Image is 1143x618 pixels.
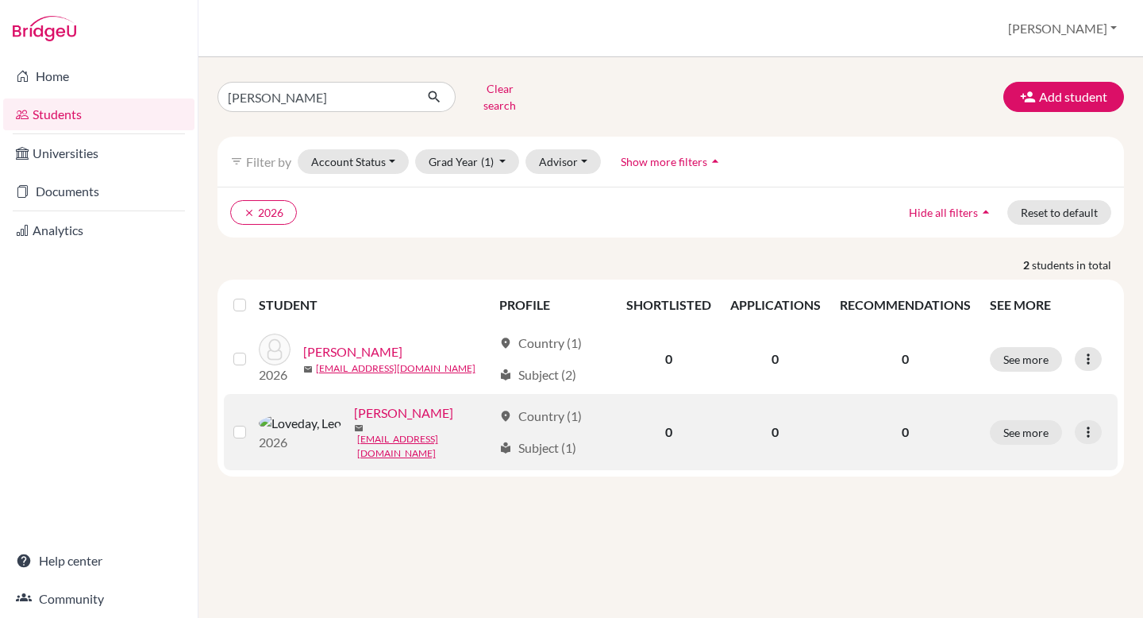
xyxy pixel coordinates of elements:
[303,365,313,374] span: mail
[721,324,830,394] td: 0
[499,407,582,426] div: Country (1)
[354,423,364,433] span: mail
[721,394,830,470] td: 0
[621,155,707,168] span: Show more filters
[990,347,1062,372] button: See more
[840,423,971,442] p: 0
[316,361,475,376] a: [EMAIL_ADDRESS][DOMAIN_NAME]
[499,369,512,381] span: local_library
[840,350,971,369] p: 0
[303,342,402,361] a: [PERSON_NAME]
[3,583,194,615] a: Community
[1001,14,1124,44] button: [PERSON_NAME]
[607,149,737,174] button: Show more filtersarrow_drop_up
[3,214,194,246] a: Analytics
[895,200,1007,225] button: Hide all filtersarrow_drop_up
[3,176,194,207] a: Documents
[499,410,512,423] span: location_on
[357,432,492,461] a: [EMAIL_ADDRESS][DOMAIN_NAME]
[1023,257,1032,273] strong: 2
[246,154,291,169] span: Filter by
[259,433,341,452] p: 2026
[230,200,297,225] button: clear2026
[1032,257,1124,273] span: students in total
[830,286,980,324] th: RECOMMENDATIONS
[617,286,721,324] th: SHORTLISTED
[217,82,414,112] input: Find student by name...
[499,442,512,454] span: local_library
[354,404,453,423] a: [PERSON_NAME]
[499,438,576,458] div: Subject (1)
[1003,82,1124,112] button: Add student
[230,155,243,168] i: filter_list
[298,149,409,174] button: Account Status
[499,337,512,350] span: location_on
[617,324,721,394] td: 0
[617,394,721,470] td: 0
[481,155,494,168] span: (1)
[909,206,978,219] span: Hide all filters
[490,286,617,324] th: PROFILE
[3,545,194,577] a: Help center
[980,286,1118,324] th: SEE MORE
[13,16,76,41] img: Bridge-U
[707,153,723,169] i: arrow_drop_up
[721,286,830,324] th: APPLICATIONS
[3,137,194,169] a: Universities
[456,76,544,118] button: Clear search
[525,149,601,174] button: Advisor
[259,334,291,365] img: Douglas, Leon
[259,286,490,324] th: STUDENT
[499,365,576,384] div: Subject (2)
[244,207,255,218] i: clear
[259,414,341,433] img: Loveday, Leo
[978,204,994,220] i: arrow_drop_up
[259,365,291,384] p: 2026
[990,420,1062,445] button: See more
[3,98,194,130] a: Students
[499,334,582,353] div: Country (1)
[415,149,520,174] button: Grad Year(1)
[1007,200,1111,225] button: Reset to default
[3,60,194,92] a: Home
